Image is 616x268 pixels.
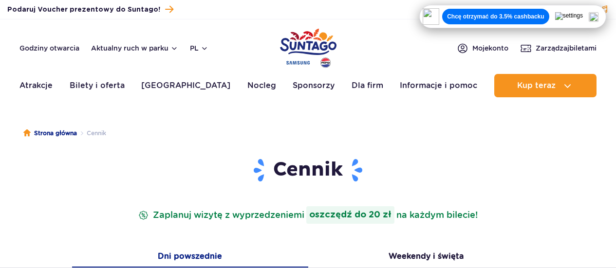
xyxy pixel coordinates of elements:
[23,128,77,138] a: Strona główna
[517,81,556,90] span: Kup teraz
[70,74,125,97] a: Bilety i oferta
[308,247,544,268] button: Weekendy i święta
[536,43,597,53] span: Zarządzaj biletami
[141,74,230,97] a: [GEOGRAPHIC_DATA]
[190,43,208,53] button: pl
[293,74,335,97] a: Sponsorzy
[91,44,178,52] button: Aktualny ruch w parku
[7,5,160,15] span: Podaruj Voucher prezentowy do Suntago!
[77,128,106,138] li: Cennik
[72,247,308,268] button: Dni powszednie
[280,24,336,69] a: Park of Poland
[136,206,480,224] p: Zaplanuj wizytę z wyprzedzeniem na każdym bilecie!
[79,158,537,183] h1: Cennik
[472,43,508,53] span: Moje konto
[247,74,276,97] a: Nocleg
[520,42,597,54] a: Zarządzajbiletami
[352,74,383,97] a: Dla firm
[494,74,597,97] button: Kup teraz
[7,3,173,16] a: Podaruj Voucher prezentowy do Suntago!
[306,206,394,224] strong: oszczędź do 20 zł
[400,74,477,97] a: Informacje i pomoc
[457,42,508,54] a: Mojekonto
[19,74,53,97] a: Atrakcje
[19,43,79,53] a: Godziny otwarcia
